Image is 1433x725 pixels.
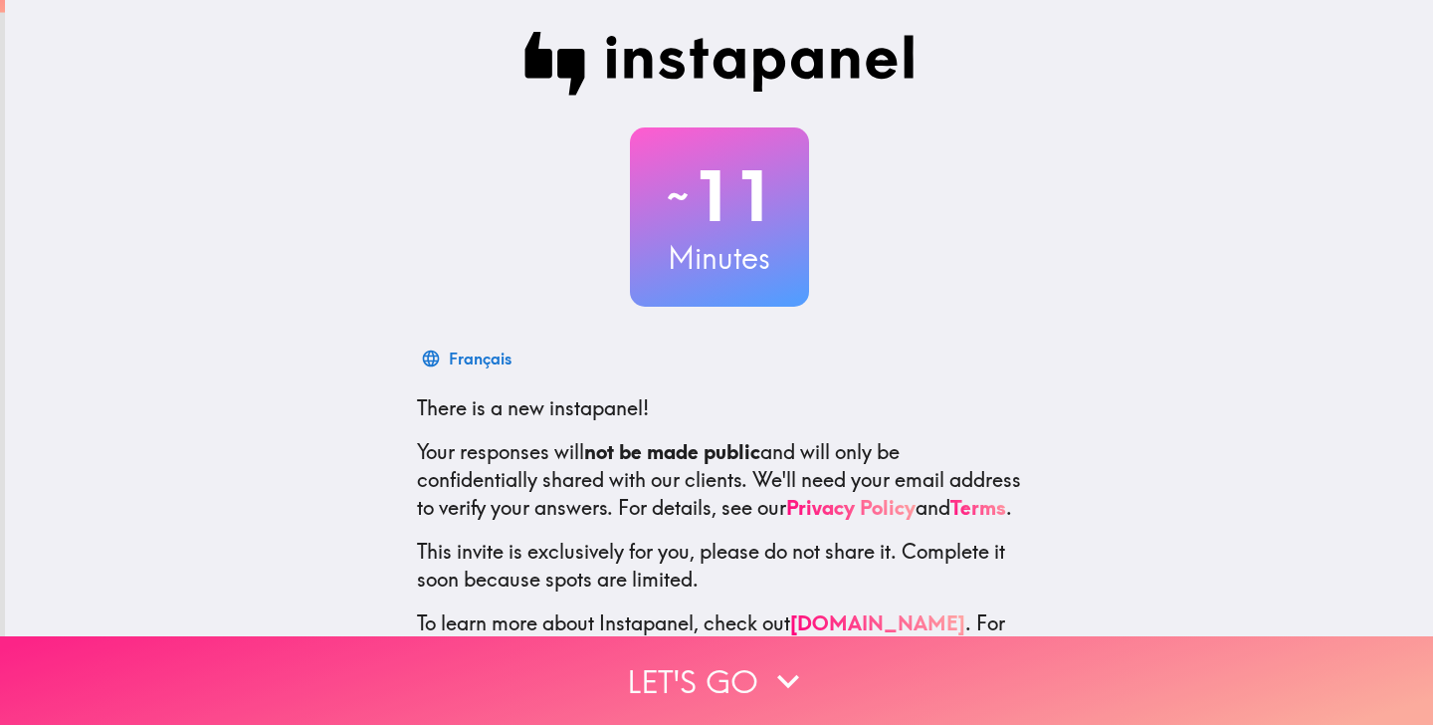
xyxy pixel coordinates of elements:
[790,610,965,635] a: [DOMAIN_NAME]
[417,395,649,420] span: There is a new instapanel!
[950,495,1006,520] a: Terms
[630,155,809,237] h2: 11
[786,495,916,520] a: Privacy Policy
[584,439,760,464] b: not be made public
[417,538,1022,594] p: This invite is exclusively for you, please do not share it. Complete it soon because spots are li...
[664,166,692,226] span: ~
[417,438,1022,522] p: Your responses will and will only be confidentially shared with our clients. We'll need your emai...
[630,237,809,279] h3: Minutes
[524,32,915,96] img: Instapanel
[417,339,519,378] button: Français
[449,345,512,372] div: Français
[417,609,1022,693] p: To learn more about Instapanel, check out . For questions or help, email us at .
